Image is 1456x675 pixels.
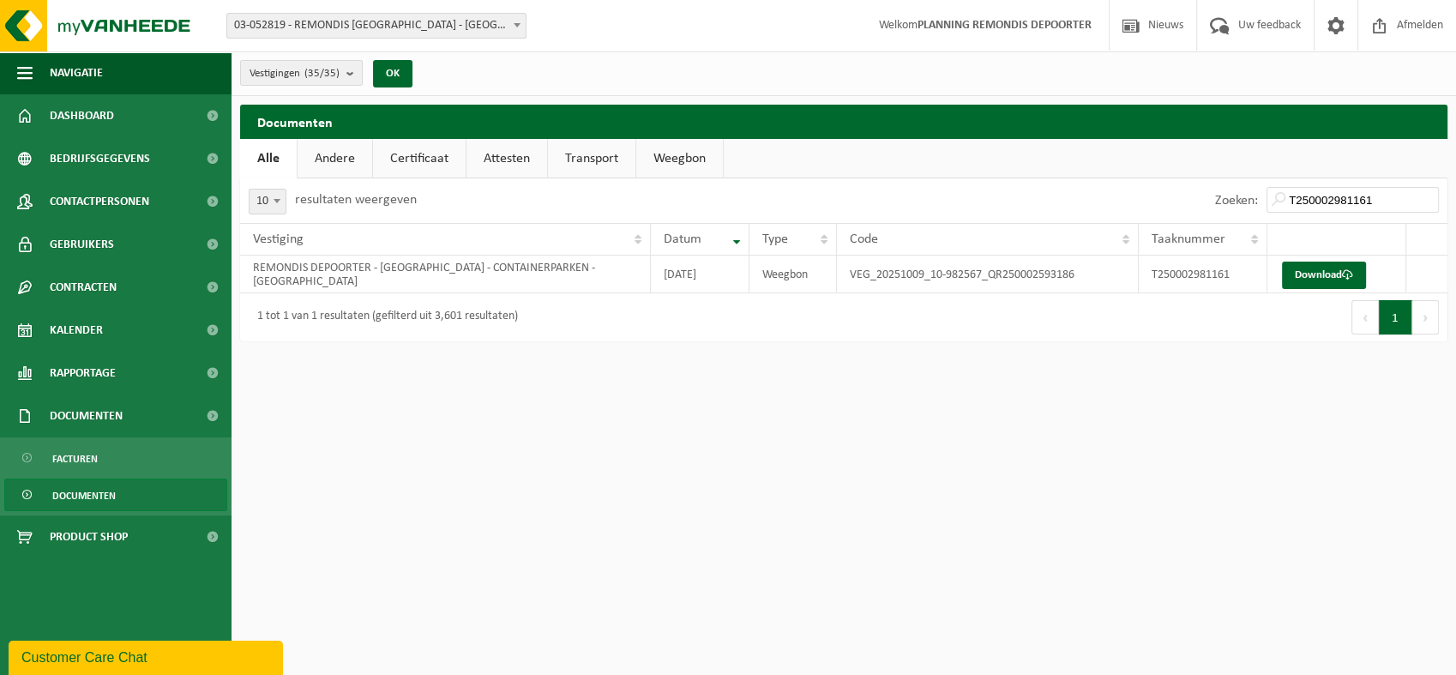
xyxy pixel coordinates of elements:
label: resultaten weergeven [295,193,417,207]
label: Zoeken: [1215,194,1258,208]
span: Bedrijfsgegevens [50,137,150,180]
count: (35/35) [304,68,340,79]
span: Gebruikers [50,223,114,266]
td: T250002981161 [1139,256,1267,293]
td: REMONDIS DEPOORTER - [GEOGRAPHIC_DATA] - CONTAINERPARKEN - [GEOGRAPHIC_DATA] [240,256,651,293]
span: Vestigingen [250,61,340,87]
span: Vestiging [253,232,304,246]
span: Contactpersonen [50,180,149,223]
span: Documenten [52,479,116,512]
span: Datum [664,232,701,246]
span: 10 [250,190,286,214]
span: 03-052819 - REMONDIS WEST-VLAANDEREN - OOSTENDE [227,14,526,38]
a: Certificaat [373,139,466,178]
span: Navigatie [50,51,103,94]
a: Andere [298,139,372,178]
a: Weegbon [636,139,723,178]
span: 10 [249,189,286,214]
div: 1 tot 1 van 1 resultaten (gefilterd uit 3,601 resultaten) [249,302,518,333]
iframe: chat widget [9,637,286,675]
td: VEG_20251009_10-982567_QR250002593186 [837,256,1139,293]
span: Type [762,232,788,246]
span: Product Shop [50,515,128,558]
span: Taaknummer [1152,232,1225,246]
button: OK [373,60,412,87]
a: Transport [548,139,635,178]
a: Attesten [466,139,547,178]
button: Next [1412,300,1439,334]
button: 1 [1379,300,1412,334]
td: [DATE] [651,256,749,293]
a: Facturen [4,442,227,474]
td: Weegbon [749,256,837,293]
span: Documenten [50,395,123,437]
strong: PLANNING REMONDIS DEPOORTER [918,19,1092,32]
span: Dashboard [50,94,114,137]
h2: Documenten [240,105,1447,138]
a: Alle [240,139,297,178]
span: Contracten [50,266,117,309]
span: Facturen [52,443,98,475]
button: Previous [1351,300,1379,334]
span: Code [850,232,878,246]
span: 03-052819 - REMONDIS WEST-VLAANDEREN - OOSTENDE [226,13,526,39]
a: Documenten [4,479,227,511]
span: Kalender [50,309,103,352]
span: Rapportage [50,352,116,395]
a: Download [1282,262,1366,289]
button: Vestigingen(35/35) [240,60,363,86]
